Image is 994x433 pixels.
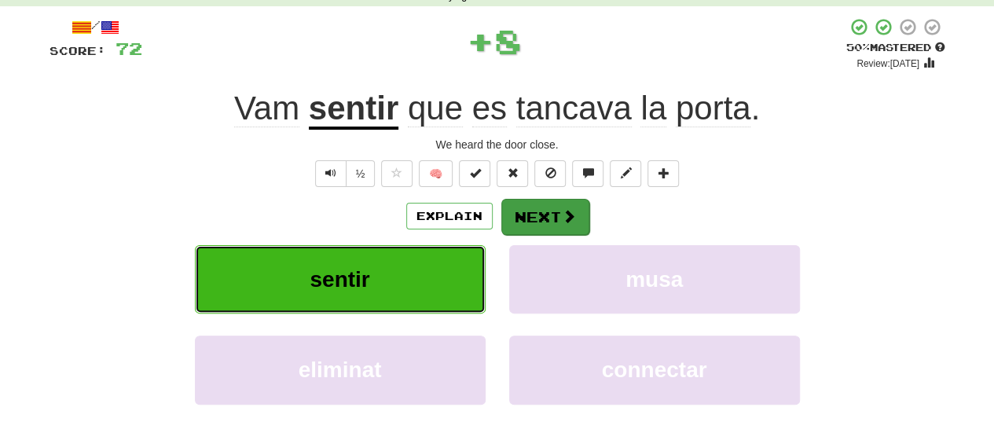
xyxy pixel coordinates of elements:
div: / [50,17,142,37]
span: tancava [516,90,632,127]
button: Add to collection (alt+a) [647,160,679,187]
button: Edit sentence (alt+d) [610,160,641,187]
button: connectar [509,336,800,404]
button: 🧠 [419,160,453,187]
div: We heard the door close. [50,137,945,152]
button: Discuss sentence (alt+u) [572,160,603,187]
span: Score: [50,44,106,57]
span: es [472,90,507,127]
span: que [408,90,463,127]
button: Play sentence audio (ctl+space) [315,160,347,187]
small: Review: [DATE] [856,58,919,69]
span: la [640,90,666,127]
button: Next [501,199,589,235]
span: 72 [116,39,142,58]
span: eliminat [299,358,382,382]
span: sentir [310,267,369,292]
button: Set this sentence to 100% Mastered (alt+m) [459,160,490,187]
span: . [398,90,760,127]
span: porta [676,90,751,127]
span: 8 [494,21,522,61]
button: Explain [406,203,493,229]
button: musa [509,245,800,314]
span: connectar [602,358,707,382]
span: Vam [234,90,299,127]
span: musa [625,267,683,292]
button: ½ [346,160,376,187]
span: 50 % [846,41,870,53]
u: sentir [309,90,398,130]
button: eliminat [195,336,486,404]
div: Text-to-speech controls [312,160,376,187]
button: Favorite sentence (alt+f) [381,160,413,187]
div: Mastered [846,41,945,55]
button: sentir [195,245,486,314]
button: Ignore sentence (alt+i) [534,160,566,187]
span: + [467,17,494,64]
button: Reset to 0% Mastered (alt+r) [497,160,528,187]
